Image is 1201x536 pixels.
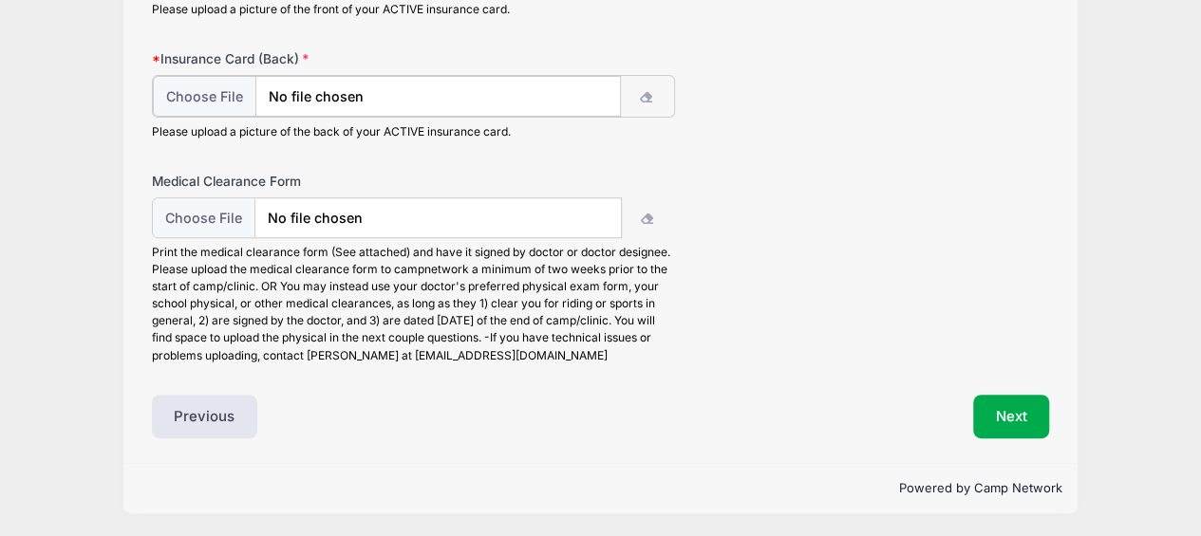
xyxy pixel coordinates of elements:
button: Previous [152,395,258,438]
button: Next [973,395,1050,438]
div: Please upload a picture of the front of your ACTIVE insurance card. [152,1,676,18]
p: Powered by Camp Network [140,479,1062,498]
label: Medical Clearance Form [152,172,451,191]
label: Insurance Card (Back) [152,49,451,68]
div: Print the medical clearance form (See attached) and have it signed by doctor or doctor designee. ... [152,244,676,363]
div: Please upload a picture of the back of your ACTIVE insurance card. [152,123,676,140]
